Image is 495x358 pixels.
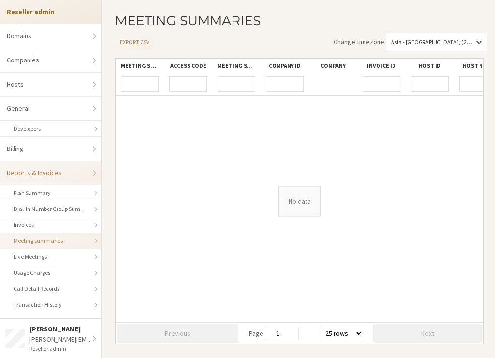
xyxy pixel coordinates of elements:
div: Asia - [GEOGRAPHIC_DATA], (GMT +05:30) [391,38,488,46]
div: Meeting Summary ID [121,62,159,69]
input: Access code [169,76,207,92]
div: Company [314,62,352,69]
button: Open menu [115,34,154,50]
div: Meeting subject [218,62,255,69]
input: Company ID [266,76,304,92]
span: Change timezone [334,37,384,47]
div: Invoice ID [363,62,400,69]
div: [PERSON_NAME] [29,324,96,334]
input: Meeting subject [218,76,255,92]
h2: Meeting summaries [115,14,484,28]
span: Page [249,327,299,340]
div: Company ID [266,62,304,69]
input: Meeting Summary ID [121,76,159,92]
div: Access code [169,62,207,69]
input: Invoice ID [363,76,400,92]
div: Host ID [411,62,449,69]
button: Next [373,324,482,343]
div: [PERSON_NAME][EMAIL_ADDRESS][DOMAIN_NAME] [29,334,96,344]
input: Host ID [411,76,449,92]
div: Reseller admin [29,344,96,353]
strong: Reseller admin [7,7,54,16]
input: page number input [265,327,299,340]
select: row size select [320,326,363,341]
button: Previous [117,324,238,343]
